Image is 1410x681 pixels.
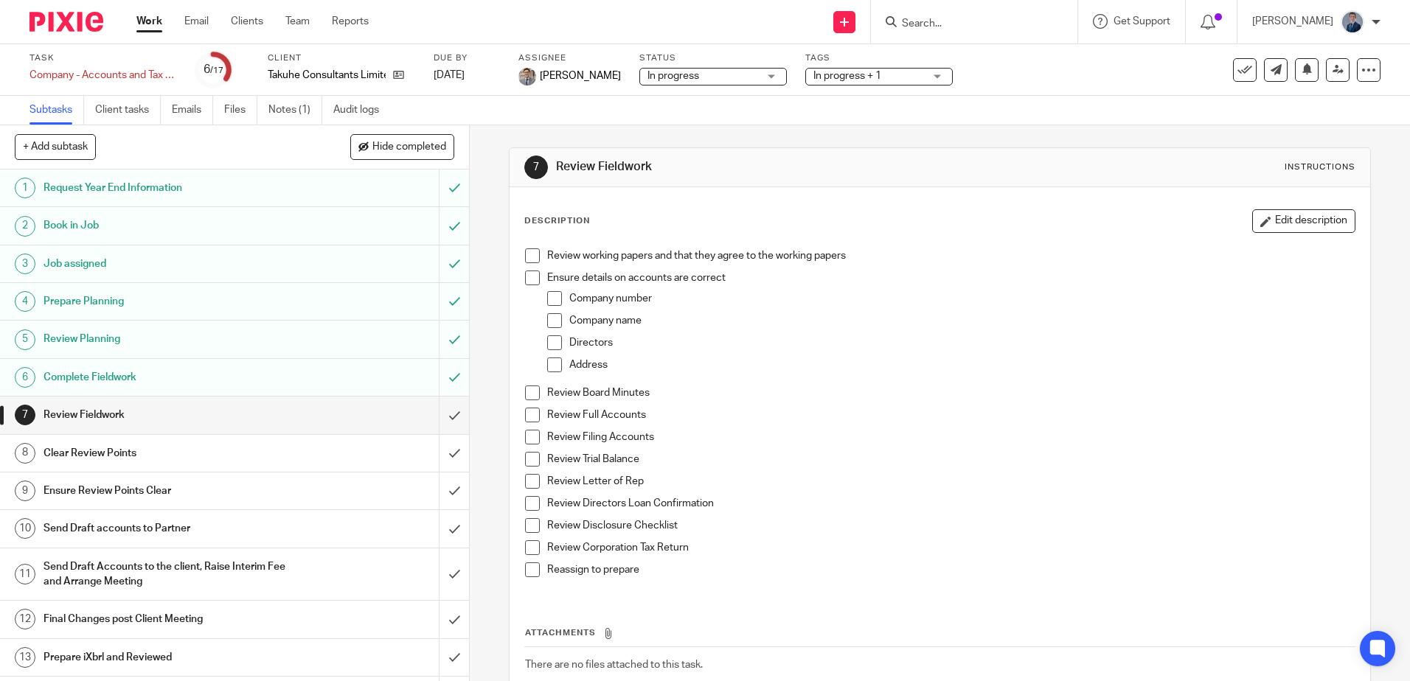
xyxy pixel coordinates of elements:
div: Company - Accounts and Tax Preparation [29,68,177,83]
a: Emails [172,96,213,125]
h1: Ensure Review Points Clear [44,480,297,502]
span: Hide completed [372,142,446,153]
label: Tags [805,52,953,64]
span: Get Support [1114,16,1170,27]
p: Takuhe Consultants Limited [268,68,386,83]
a: Work [136,14,162,29]
span: [PERSON_NAME] [540,69,621,83]
p: Review Board Minutes [547,385,1354,400]
span: In progress + 1 [813,71,881,81]
div: 3 [15,254,35,274]
h1: Review Fieldwork [556,159,971,175]
label: Task [29,52,177,64]
h1: Book in Job [44,214,297,237]
a: Team [285,14,310,29]
div: 7 [524,156,548,179]
span: [DATE] [434,70,465,80]
label: Status [639,52,787,64]
p: Review Corporation Tax Return [547,540,1354,555]
p: Company name [569,313,1354,328]
a: Subtasks [29,96,84,125]
div: 6 [204,61,223,78]
p: Review working papers and that they agree to the working papers [547,248,1354,263]
div: 9 [15,481,35,501]
h1: Final Changes post Client Meeting [44,608,297,630]
p: Address [569,357,1354,372]
div: 6 [15,367,35,388]
h1: Send Draft Accounts to the client, Raise Interim Fee and Arrange Meeting [44,556,297,593]
div: 11 [15,564,35,584]
p: Review Letter of Rep [547,474,1354,489]
input: Search [900,18,1033,31]
h1: Prepare Planning [44,290,297,312]
a: Audit logs [333,96,390,125]
p: Ensure details on accounts are correct [547,270,1354,285]
label: Assignee [518,52,621,64]
div: 2 [15,216,35,237]
a: Client tasks [95,96,161,125]
button: Edit description [1252,209,1355,233]
img: Pixie [29,12,103,32]
h1: Request Year End Information [44,177,297,199]
div: 13 [15,647,35,668]
span: In progress [647,71,699,81]
small: /17 [210,66,223,74]
img: DSC05254%20(1).jpg [1341,10,1364,34]
h1: Job assigned [44,253,297,275]
label: Due by [434,52,500,64]
p: Directors [569,335,1354,350]
div: 12 [15,609,35,629]
div: 5 [15,329,35,350]
a: Notes (1) [268,96,322,125]
img: I%20like%20this%20one%20Deanoa.jpg [518,68,536,85]
button: Hide completed [350,134,454,159]
a: Reports [332,14,369,29]
span: There are no files attached to this task. [525,660,703,670]
p: [PERSON_NAME] [1252,14,1333,29]
label: Client [268,52,415,64]
div: 8 [15,443,35,464]
h1: Clear Review Points [44,442,297,464]
span: Attachments [525,629,596,637]
p: Reassign to prepare [547,562,1354,577]
h1: Prepare iXbrl and Reviewed [44,646,297,668]
p: Company number [569,291,1354,306]
a: Email [184,14,209,29]
p: Review Directors Loan Confirmation [547,496,1354,511]
div: 7 [15,405,35,425]
button: + Add subtask [15,134,96,159]
p: Review Full Accounts [547,408,1354,422]
div: 1 [15,178,35,198]
h1: Complete Fieldwork [44,366,297,388]
h1: Review Fieldwork [44,404,297,426]
div: Instructions [1285,161,1355,173]
p: Review Filing Accounts [547,430,1354,444]
div: 10 [15,518,35,539]
h1: Send Draft accounts to Partner [44,517,297,539]
h1: Review Planning [44,328,297,350]
a: Clients [231,14,263,29]
p: Description [524,215,590,227]
p: Review Trial Balance [547,452,1354,467]
div: 4 [15,291,35,312]
p: Review Disclosure Checklist [547,518,1354,533]
a: Files [224,96,257,125]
